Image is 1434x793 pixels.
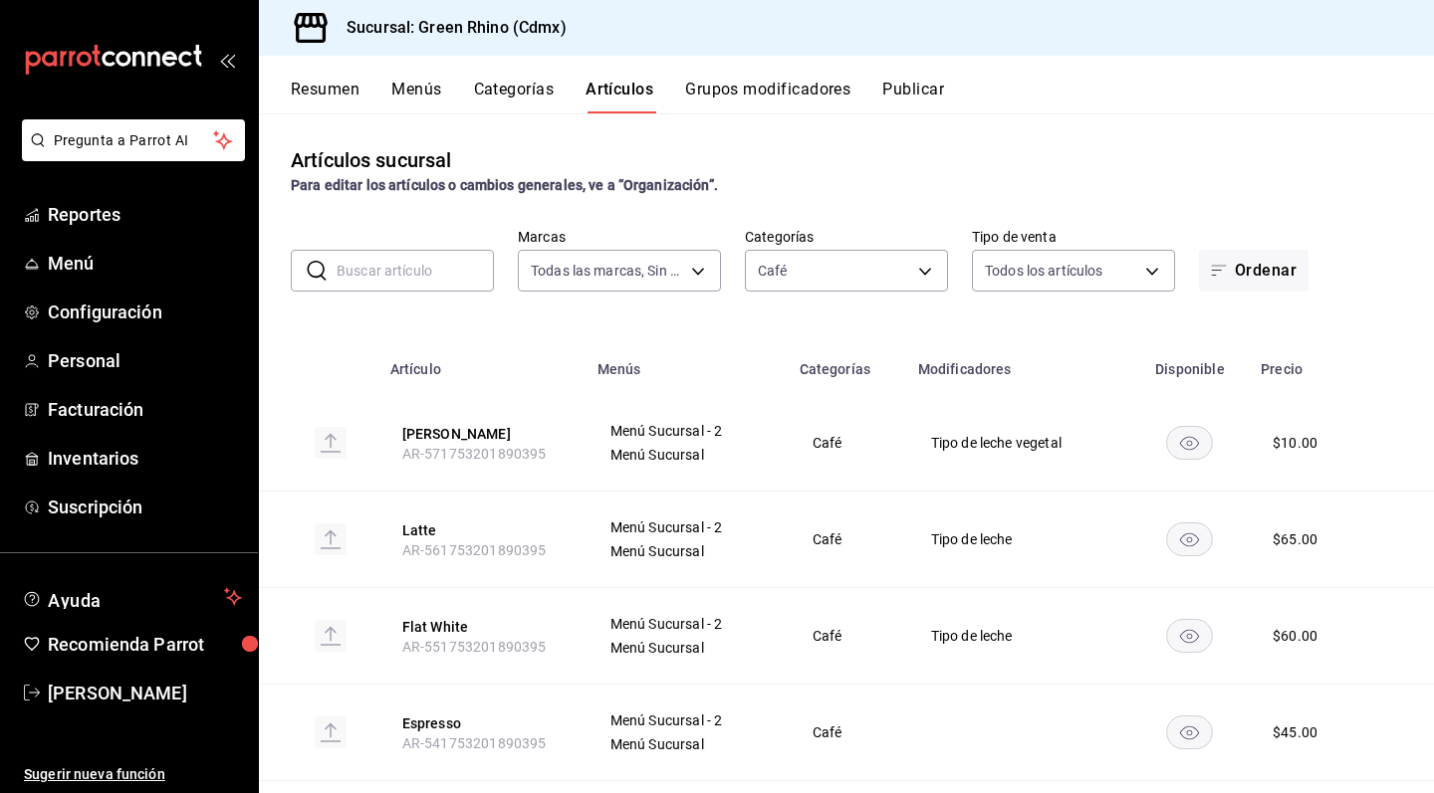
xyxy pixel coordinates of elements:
span: Ayuda [48,585,216,609]
th: Modificadores [906,331,1131,395]
span: Sugerir nueva función [24,764,242,785]
th: Categorías [788,331,906,395]
button: Resumen [291,80,359,113]
span: Café [813,532,881,546]
span: Tipo de leche [931,629,1106,643]
span: AR-541753201890395 [402,735,547,751]
div: $ 65.00 [1273,529,1317,549]
span: Todas las marcas, Sin marca [531,261,684,281]
span: Configuración [48,298,242,325]
div: navigation tabs [291,80,1434,113]
button: Menús [391,80,441,113]
th: Disponible [1131,331,1250,395]
th: Precio [1249,331,1364,395]
label: Tipo de venta [972,230,1175,244]
span: AR-551753201890395 [402,639,547,655]
h3: Sucursal: Green Rhino (Cdmx) [331,16,567,40]
span: Menú Sucursal - 2 [610,713,763,727]
span: Café [758,261,788,281]
span: Menú Sucursal [610,544,763,558]
span: Pregunta a Parrot AI [54,130,214,151]
th: Menús [586,331,788,395]
label: Marcas [518,230,721,244]
span: Personal [48,347,242,374]
span: Tipo de leche vegetal [931,436,1106,450]
span: Menú Sucursal [610,641,763,655]
span: Menú Sucursal - 2 [610,617,763,631]
div: $ 60.00 [1273,626,1317,646]
button: Pregunta a Parrot AI [22,119,245,161]
button: availability-product [1166,619,1213,653]
span: Tipo de leche [931,532,1106,546]
button: edit-product-location [402,617,562,637]
button: Categorías [474,80,555,113]
button: availability-product [1166,715,1213,749]
span: [PERSON_NAME] [48,680,242,706]
span: Café [813,629,881,643]
label: Categorías [745,230,948,244]
span: Todos los artículos [985,261,1103,281]
span: Menú Sucursal [610,448,763,462]
button: edit-product-location [402,424,562,444]
span: AR-571753201890395 [402,446,547,462]
span: Café [813,725,881,739]
span: Suscripción [48,494,242,520]
input: Buscar artículo [337,251,494,291]
button: Publicar [882,80,944,113]
div: $ 45.00 [1273,722,1317,742]
div: $ 10.00 [1273,433,1317,453]
button: Artículos [586,80,653,113]
strong: Para editar los artículos o cambios generales, ve a “Organización”. [291,177,718,193]
span: Menú Sucursal - 2 [610,424,763,438]
span: Menú Sucursal - 2 [610,520,763,534]
span: Café [813,436,881,450]
th: Artículo [378,331,586,395]
span: AR-561753201890395 [402,542,547,558]
a: Pregunta a Parrot AI [14,144,245,165]
button: Ordenar [1199,250,1309,292]
button: availability-product [1166,522,1213,556]
span: Menú [48,250,242,277]
button: edit-product-location [402,713,562,733]
span: Facturación [48,396,242,423]
button: availability-product [1166,426,1213,460]
span: Menú Sucursal [610,737,763,751]
div: Artículos sucursal [291,145,451,175]
button: open_drawer_menu [219,52,235,68]
span: Recomienda Parrot [48,631,242,658]
button: edit-product-location [402,520,562,540]
span: Reportes [48,201,242,228]
span: Inventarios [48,445,242,472]
button: Grupos modificadores [685,80,850,113]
